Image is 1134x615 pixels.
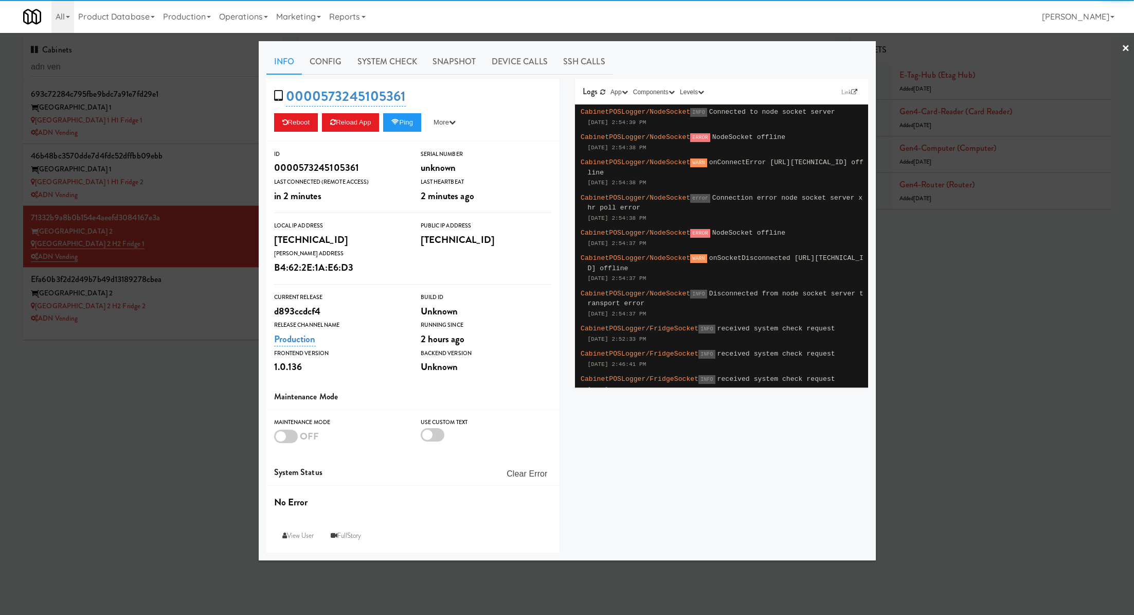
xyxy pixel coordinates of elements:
span: [DATE] 2:54:39 PM [588,119,646,126]
a: Info [266,49,302,75]
a: Production [274,332,316,346]
span: onConnectError [URL][TECHNICAL_ID] offline [588,159,864,177]
span: CabinetPOSLogger/FridgeSocket [581,350,698,358]
a: Config [302,49,350,75]
span: [DATE] 2:54:38 PM [588,215,646,221]
div: d893ccdcf4 [274,303,405,320]
span: CabinetPOSLogger/NodeSocket [581,159,690,166]
span: [DATE] 2:54:37 PM [588,240,646,247]
span: error [690,194,710,203]
div: Unknown [421,303,552,320]
span: received system check request [717,375,835,383]
span: ERROR [690,133,710,142]
div: Unknown [421,358,552,376]
span: [DATE] 2:54:38 PM [588,145,646,151]
span: Disconnected from node socket server transport error [588,290,864,308]
span: received system check request [717,350,835,358]
span: CabinetPOSLogger/NodeSocket [581,133,690,141]
a: Device Calls [484,49,555,75]
span: CabinetPOSLogger/FridgeSocket [581,325,698,332]
button: Clear Error [502,465,551,483]
div: Public IP Address [421,221,552,231]
div: Build Id [421,292,552,303]
div: Use Custom Text [421,417,552,428]
div: Serial Number [421,149,552,160]
button: Reload App [322,113,379,132]
a: Link [839,87,860,97]
span: System Status [274,466,322,478]
span: [DATE] 2:54:37 PM [588,311,646,317]
span: [DATE] 2:42:07 PM [588,386,646,393]
span: CabinetPOSLogger/NodeSocket [581,254,690,262]
span: [DATE] 2:54:38 PM [588,180,646,186]
span: OFF [300,429,319,443]
span: CabinetPOSLogger/FridgeSocket [581,375,698,383]
div: Running Since [421,320,552,330]
span: 2 hours ago [421,332,465,346]
span: Connected to node socket server [709,108,835,116]
div: Backend Version [421,348,552,359]
span: INFO [690,108,707,117]
a: Snapshot [425,49,484,75]
a: System Check [350,49,425,75]
button: Levels [677,87,707,97]
div: Frontend Version [274,348,405,359]
span: CabinetPOSLogger/NodeSocket [581,290,690,297]
div: Last Connected (Remote Access) [274,177,405,187]
span: Maintenance Mode [274,391,338,402]
div: B4:62:2E:1A:E6:D3 [274,259,405,276]
span: WARN [690,254,707,263]
div: No Error [274,494,552,511]
span: [DATE] 2:52:33 PM [588,336,646,342]
a: SSH Calls [555,49,613,75]
span: INFO [698,325,715,333]
button: More [425,113,464,132]
span: WARN [690,159,707,167]
div: Current Release [274,292,405,303]
span: ERROR [690,229,710,238]
div: [TECHNICAL_ID] [274,231,405,249]
div: [TECHNICAL_ID] [421,231,552,249]
div: Maintenance Mode [274,417,405,428]
div: ID [274,149,405,160]
span: in 2 minutes [274,189,321,203]
span: Connection error node socket server xhr poll error [588,194,863,212]
span: INFO [698,375,715,384]
span: [DATE] 2:54:37 PM [588,275,646,282]
div: 0000573245105361 [274,159,405,177]
span: received system check request [717,325,835,332]
span: 2 minutes ago [421,189,474,203]
div: Release Channel Name [274,320,405,330]
span: INFO [698,350,715,359]
a: FullStory [322,526,370,545]
a: View User [274,526,322,545]
span: Logs [583,85,598,97]
div: unknown [421,159,552,177]
span: CabinetPOSLogger/NodeSocket [581,229,690,237]
span: INFO [690,290,707,298]
a: 0000573245105361 [286,86,406,107]
button: App [608,87,631,97]
span: onSocketDisconnected [URL][TECHNICAL_ID] offline [588,254,864,272]
a: × [1122,33,1130,65]
img: Micromart [23,8,41,26]
span: [DATE] 2:46:41 PM [588,361,646,367]
button: Reboot [274,113,318,132]
div: Local IP Address [274,221,405,231]
span: CabinetPOSLogger/NodeSocket [581,108,690,116]
div: Last Heartbeat [421,177,552,187]
div: 1.0.136 [274,358,405,376]
span: NodeSocket offline [712,229,785,237]
span: NodeSocket offline [712,133,785,141]
div: [PERSON_NAME] Address [274,249,405,259]
button: Components [631,87,677,97]
button: Ping [383,113,421,132]
span: CabinetPOSLogger/NodeSocket [581,194,690,202]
